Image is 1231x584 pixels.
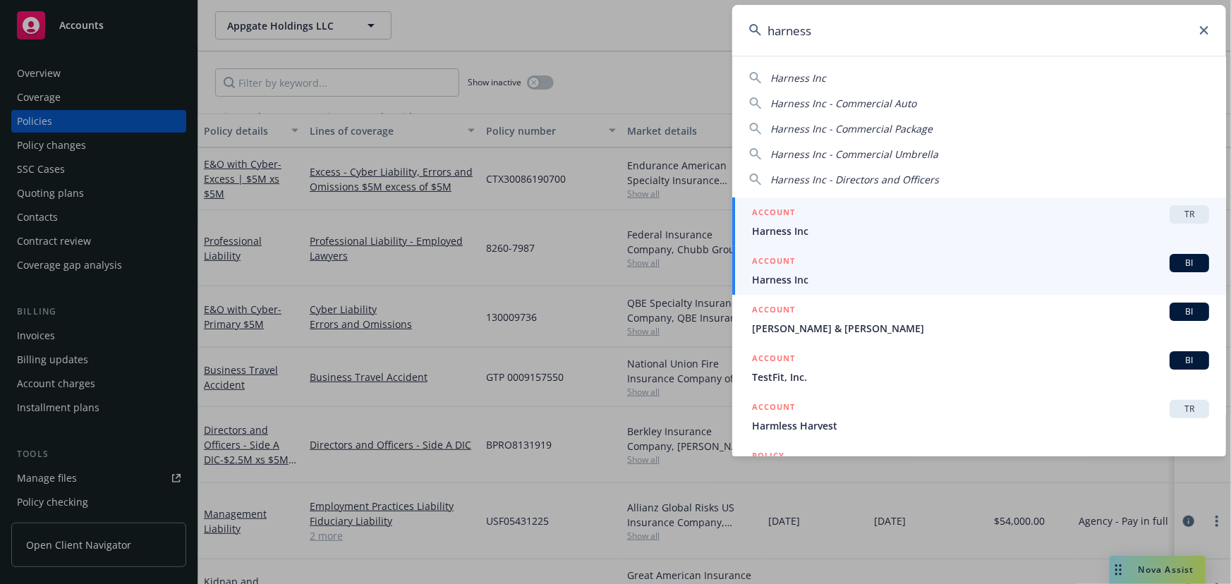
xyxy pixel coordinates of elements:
h5: ACCOUNT [752,205,795,222]
input: Search... [732,5,1226,56]
h5: ACCOUNT [752,303,795,320]
span: TR [1175,208,1203,221]
span: Harness Inc - Commercial Package [770,122,933,135]
h5: ACCOUNT [752,351,795,368]
span: BI [1175,305,1203,318]
span: BI [1175,354,1203,367]
a: ACCOUNTTRHarness Inc [732,197,1226,246]
span: Harness Inc - Commercial Auto [770,97,916,110]
a: POLICY [732,441,1226,501]
span: Harness Inc [752,272,1209,287]
span: TR [1175,403,1203,415]
a: ACCOUNTBI[PERSON_NAME] & [PERSON_NAME] [732,295,1226,343]
h5: ACCOUNT [752,400,795,417]
span: [PERSON_NAME] & [PERSON_NAME] [752,321,1209,336]
h5: ACCOUNT [752,254,795,271]
span: Harness Inc [752,224,1209,238]
span: Harness Inc [770,71,826,85]
span: TestFit, Inc. [752,370,1209,384]
span: Harmless Harvest [752,418,1209,433]
a: ACCOUNTTRHarmless Harvest [732,392,1226,441]
span: Harness Inc - Directors and Officers [770,173,939,186]
span: Harness Inc - Commercial Umbrella [770,147,938,161]
a: ACCOUNTBIHarness Inc [732,246,1226,295]
h5: POLICY [752,449,784,463]
span: BI [1175,257,1203,269]
a: ACCOUNTBITestFit, Inc. [732,343,1226,392]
